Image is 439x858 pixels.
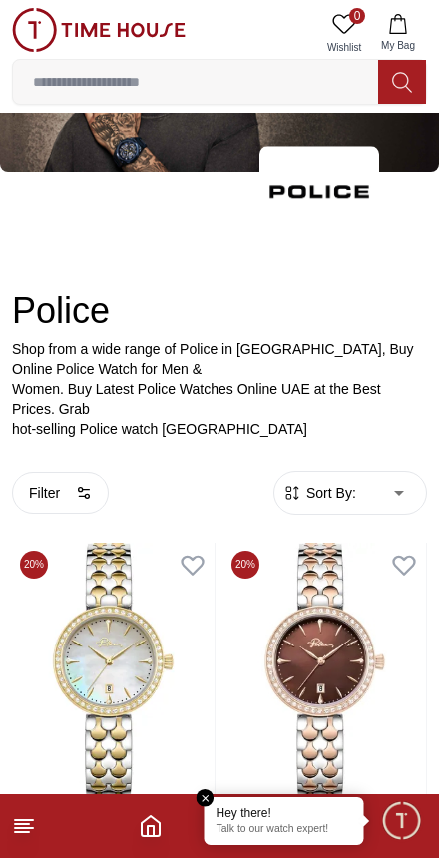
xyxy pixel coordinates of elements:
div: Hey there! [217,805,352,821]
button: Sort By: [282,483,356,503]
img: POLICE Women's Analog Biege MOP Dial Watch - PEWLG0076303 [12,543,215,803]
button: My Bag [369,8,427,59]
a: 0Wishlist [319,8,369,59]
h2: Police [12,291,427,331]
span: My Bag [373,38,423,53]
span: Sort By: [302,483,356,503]
img: ... [12,8,186,52]
em: Close tooltip [197,789,215,807]
span: 20 % [231,551,259,579]
span: Women. Buy Latest Police Watches Online UAE at the Best Prices. Grab [12,381,381,417]
span: 20 % [20,551,48,579]
span: 0 [349,8,365,24]
button: Filter [12,472,109,514]
img: ... [259,146,379,236]
img: POLICE Women's Analog Maroon Mop Dial Watch - PEWLG0076302 [223,543,426,803]
p: Talk to our watch expert! [217,823,352,837]
div: Chat Widget [380,799,424,843]
span: Shop from a wide range of Police in [GEOGRAPHIC_DATA], Buy Online Police Watch for Men & [12,341,414,377]
a: Home [139,814,163,838]
span: hot-selling Police watch [GEOGRAPHIC_DATA] [12,421,307,437]
span: Wishlist [319,40,369,55]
